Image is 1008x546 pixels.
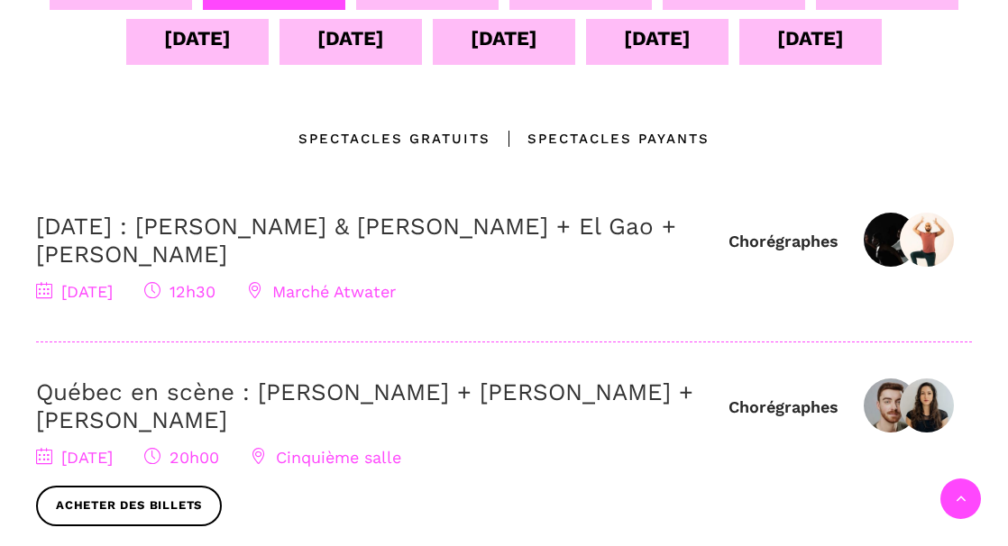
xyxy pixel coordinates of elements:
span: [DATE] [36,282,113,301]
span: [DATE] [36,448,113,467]
img: Rameez Karim [900,213,954,267]
span: 20h00 [144,448,219,467]
div: [DATE] [164,23,231,54]
div: [DATE] [777,23,844,54]
span: Marché Atwater [247,282,396,301]
img: IMG01031-Edit [900,378,954,432]
div: [DATE] [624,23,691,54]
a: Québec en scène : [PERSON_NAME] + [PERSON_NAME] + [PERSON_NAME] [36,378,693,433]
div: [DATE] [317,23,384,54]
img: Zachary Bastille [864,378,918,432]
img: Athena Lucie Assamba & Leah Danga [864,213,918,267]
div: Chorégraphes [729,396,838,417]
div: Spectacles gratuits [298,128,490,150]
div: [DATE] [471,23,537,54]
div: Spectacles Payants [490,128,710,150]
a: Acheter des billets [36,486,222,526]
span: 12h30 [144,282,215,301]
span: Cinquième salle [251,448,401,467]
div: Chorégraphes [729,231,838,251]
a: [DATE] : [PERSON_NAME] & [PERSON_NAME] + El Gao + [PERSON_NAME] [36,213,676,268]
